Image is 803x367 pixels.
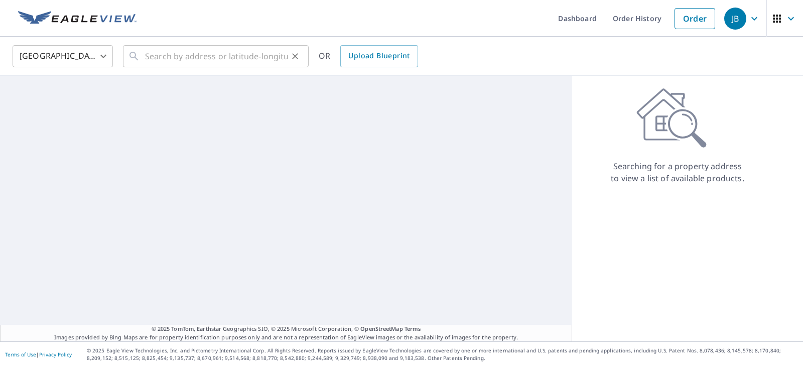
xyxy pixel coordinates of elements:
div: JB [724,8,746,30]
p: © 2025 Eagle View Technologies, Inc. and Pictometry International Corp. All Rights Reserved. Repo... [87,347,798,362]
a: Terms [405,325,421,332]
span: Upload Blueprint [348,50,410,62]
a: OpenStreetMap [360,325,403,332]
p: Searching for a property address to view a list of available products. [610,160,745,184]
div: [GEOGRAPHIC_DATA] [13,42,113,70]
button: Clear [288,49,302,63]
a: Upload Blueprint [340,45,418,67]
a: Order [675,8,715,29]
input: Search by address or latitude-longitude [145,42,288,70]
a: Privacy Policy [39,351,72,358]
span: © 2025 TomTom, Earthstar Geographics SIO, © 2025 Microsoft Corporation, © [152,325,421,333]
div: OR [319,45,418,67]
a: Terms of Use [5,351,36,358]
img: EV Logo [18,11,137,26]
p: | [5,351,72,357]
